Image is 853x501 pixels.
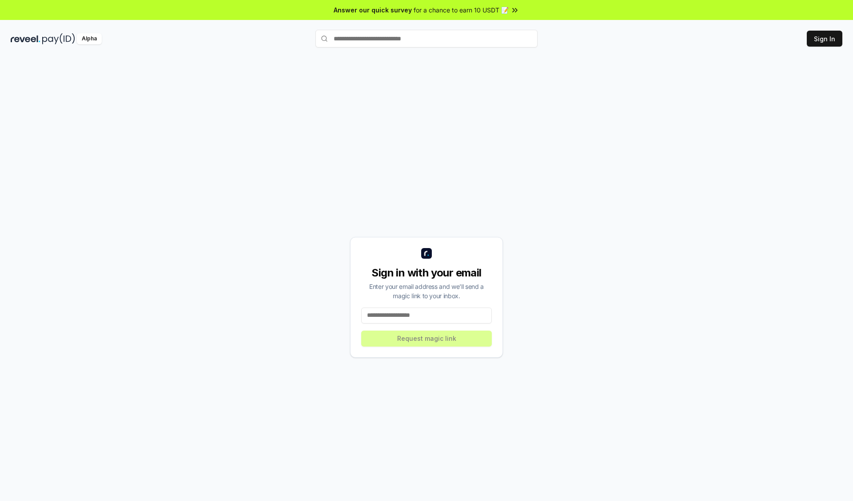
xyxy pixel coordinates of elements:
span: Answer our quick survey [334,5,412,15]
button: Sign In [807,31,842,47]
img: pay_id [42,33,75,44]
span: for a chance to earn 10 USDT 📝 [414,5,509,15]
div: Sign in with your email [361,266,492,280]
img: logo_small [421,248,432,259]
div: Enter your email address and we’ll send a magic link to your inbox. [361,282,492,300]
div: Alpha [77,33,102,44]
img: reveel_dark [11,33,40,44]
